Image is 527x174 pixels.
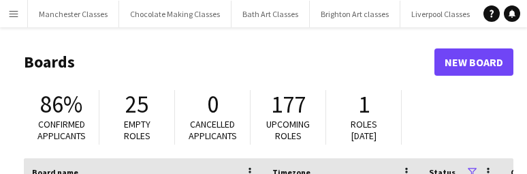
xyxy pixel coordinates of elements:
[358,89,370,119] span: 1
[434,48,513,76] a: New Board
[119,1,231,27] button: Chocolate Making Classes
[231,1,310,27] button: Bath Art Classes
[124,118,150,142] span: Empty roles
[189,118,237,142] span: Cancelled applicants
[310,1,400,27] button: Brighton Art classes
[207,89,219,119] span: 0
[125,89,148,119] span: 25
[28,1,119,27] button: Manchester Classes
[400,1,481,27] button: Liverpool Classes
[37,118,86,142] span: Confirmed applicants
[24,52,434,72] h1: Boards
[266,118,310,142] span: Upcoming roles
[271,89,306,119] span: 177
[351,118,377,142] span: Roles [DATE]
[40,89,82,119] span: 86%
